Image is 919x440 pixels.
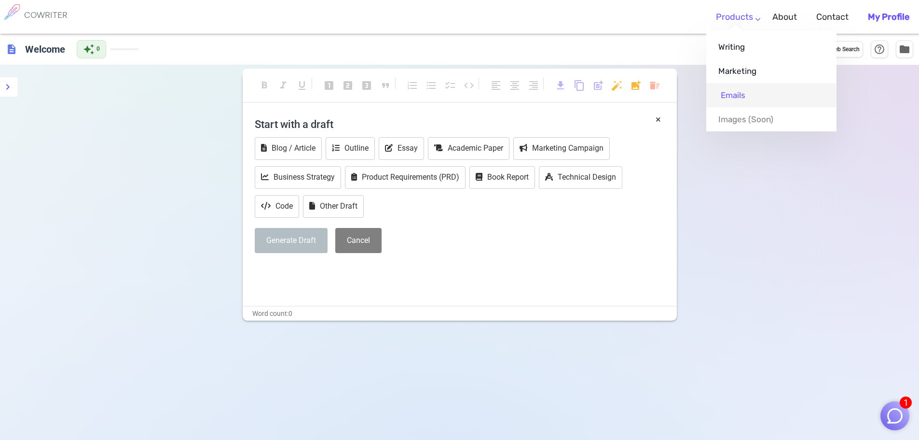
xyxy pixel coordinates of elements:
span: post_add [592,80,604,91]
img: Close chat [886,407,904,425]
span: format_align_center [509,80,521,91]
h4: Start with a draft [255,113,665,136]
button: Code [255,195,299,218]
span: code [463,80,475,91]
h6: COWRITER [24,11,68,19]
span: checklist [444,80,456,91]
button: Manage Documents [896,41,913,58]
span: download [555,80,566,91]
button: 1 [880,401,909,430]
span: format_align_left [490,80,502,91]
button: Business Strategy [255,166,341,189]
span: add_photo_alternate [630,80,642,91]
span: format_align_right [528,80,539,91]
button: × [656,113,661,127]
button: Marketing Campaign [513,137,610,160]
span: looks_3 [361,80,372,91]
span: 1 [900,397,912,409]
a: My Profile [868,3,909,31]
span: Web Search [829,45,860,55]
div: Word count: 0 [243,307,677,321]
button: Cancel [335,228,382,254]
button: Help & Shortcuts [871,41,888,58]
button: Product Requirements (PRD) [345,166,466,189]
button: Blog / Article [255,137,322,160]
span: auto_fix_high [611,80,623,91]
span: looks_one [323,80,335,91]
a: Products [716,3,753,31]
b: My Profile [868,12,909,22]
span: help_outline [874,43,885,55]
span: 0 [96,44,100,54]
a: Marketing [706,59,837,83]
button: Essay [379,137,424,160]
a: Writing [706,35,837,59]
span: format_quote [380,80,391,91]
button: Technical Design [539,166,622,189]
span: format_list_numbered [407,80,418,91]
span: delete_sweep [649,80,660,91]
a: Emails [706,83,837,107]
span: description [6,43,17,55]
a: Contact [816,3,849,31]
span: content_copy [574,80,585,91]
button: Outline [326,137,375,160]
a: About [772,3,797,31]
button: Academic Paper [428,137,509,160]
button: Book Report [469,166,535,189]
button: Generate Draft [255,228,328,254]
span: folder [899,43,910,55]
button: Other Draft [303,195,364,218]
span: looks_two [342,80,354,91]
span: format_list_bulleted [425,80,437,91]
h6: Click to edit title [21,40,69,59]
span: format_bold [259,80,270,91]
span: auto_awesome [83,43,95,55]
span: format_italic [277,80,289,91]
span: format_underlined [296,80,308,91]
